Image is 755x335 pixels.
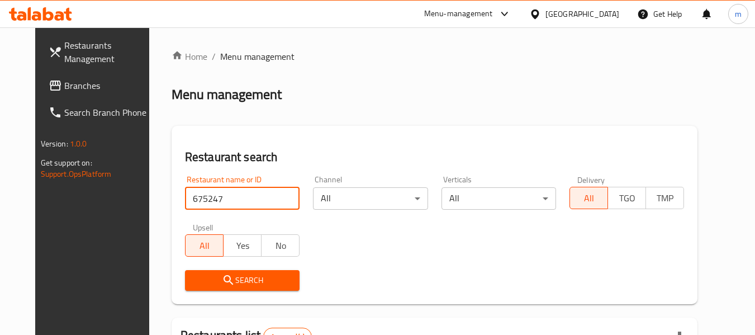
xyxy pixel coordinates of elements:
a: Home [172,50,207,63]
button: All [185,234,224,257]
h2: Menu management [172,86,282,103]
span: Search [194,273,291,287]
span: All [190,238,219,254]
span: Search Branch Phone [64,106,153,119]
button: Search [185,270,300,291]
a: Search Branch Phone [40,99,162,126]
a: Branches [40,72,162,99]
span: TMP [650,190,680,206]
span: Version: [41,136,68,151]
span: Get support on: [41,155,92,170]
button: All [569,187,608,209]
span: m [735,8,742,20]
div: All [441,187,556,210]
span: All [574,190,604,206]
div: Menu-management [424,7,493,21]
button: TMP [645,187,684,209]
a: Support.OpsPlatform [41,167,112,181]
li: / [212,50,216,63]
span: No [266,238,295,254]
span: Restaurants Management [64,39,153,65]
span: Menu management [220,50,295,63]
button: No [261,234,300,257]
input: Search for restaurant name or ID.. [185,187,300,210]
button: TGO [607,187,646,209]
span: Yes [228,238,257,254]
label: Delivery [577,176,605,183]
div: All [313,187,428,210]
span: TGO [612,190,642,206]
nav: breadcrumb [172,50,698,63]
span: 1.0.0 [70,136,87,151]
button: Yes [223,234,262,257]
h2: Restaurant search [185,149,685,166]
div: [GEOGRAPHIC_DATA] [545,8,619,20]
label: Upsell [193,223,213,231]
span: Branches [64,79,153,92]
a: Restaurants Management [40,32,162,72]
